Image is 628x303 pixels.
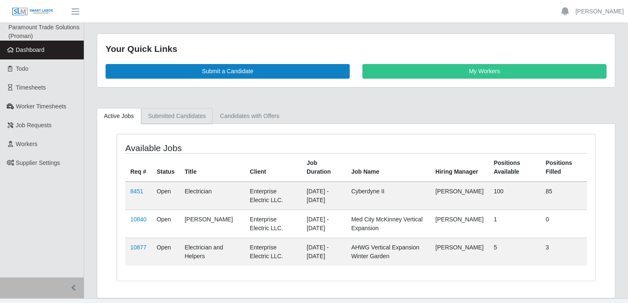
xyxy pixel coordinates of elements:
th: Job Duration [302,153,346,182]
th: Hiring Manager [430,153,488,182]
th: Status [152,153,180,182]
th: Positions Available [489,153,541,182]
td: [DATE] - [DATE] [302,182,346,210]
td: Open [152,238,180,266]
td: Med City McKinney Vertical Expansion [346,210,431,238]
img: SLM Logo [12,7,54,16]
th: Positions Filled [541,153,587,182]
td: Electrician [180,182,245,210]
a: My Workers [362,64,607,79]
span: Timesheets [16,84,46,91]
td: [PERSON_NAME] [430,210,488,238]
td: 3 [541,238,587,266]
th: Title [180,153,245,182]
td: [PERSON_NAME] [430,238,488,266]
span: Job Requests [16,122,52,128]
td: Enterprise Electric LLC. [245,238,302,266]
th: Job Name [346,153,431,182]
a: Submit a Candidate [106,64,350,79]
span: Worker Timesheets [16,103,66,110]
th: Client [245,153,302,182]
span: Supplier Settings [16,159,60,166]
td: Enterprise Electric LLC. [245,210,302,238]
td: Enterprise Electric LLC. [245,182,302,210]
td: 1 [489,210,541,238]
span: Workers [16,141,38,147]
th: Req # [125,153,152,182]
td: 85 [541,182,587,210]
td: Cyberdyne II [346,182,431,210]
a: Active Jobs [97,108,141,124]
span: Todo [16,65,28,72]
td: [PERSON_NAME] [180,210,245,238]
td: [DATE] - [DATE] [302,238,346,266]
div: Your Quick Links [106,42,607,56]
a: Candidates with Offers [213,108,286,124]
td: Electrician and Helpers [180,238,245,266]
a: Submitted Candidates [141,108,213,124]
h4: Available Jobs [125,143,310,153]
td: 0 [541,210,587,238]
a: 10840 [130,216,147,223]
td: [PERSON_NAME] [430,182,488,210]
span: Paramount Trade Solutions (Proman) [8,24,80,39]
td: 5 [489,238,541,266]
a: 10877 [130,244,147,251]
td: 100 [489,182,541,210]
td: [DATE] - [DATE] [302,210,346,238]
td: Open [152,210,180,238]
a: 8451 [130,188,143,195]
td: Open [152,182,180,210]
a: [PERSON_NAME] [576,7,624,16]
span: Dashboard [16,46,45,53]
td: AHWG Vertical Expansion Winter Garden [346,238,431,266]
